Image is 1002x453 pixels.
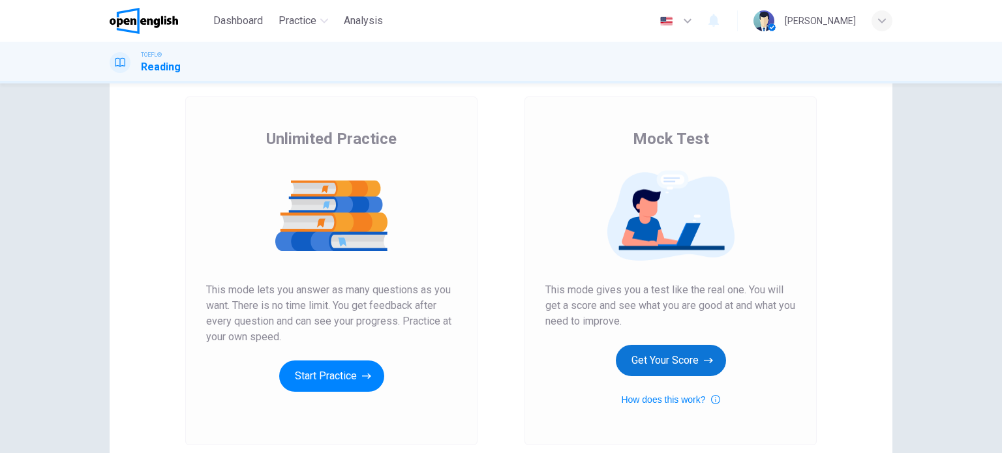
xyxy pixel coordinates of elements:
button: Get Your Score [616,345,726,376]
span: This mode gives you a test like the real one. You will get a score and see what you are good at a... [545,282,796,329]
span: This mode lets you answer as many questions as you want. There is no time limit. You get feedback... [206,282,457,345]
span: Analysis [344,13,383,29]
span: Dashboard [213,13,263,29]
span: TOEFL® [141,50,162,59]
button: Analysis [339,9,388,33]
a: OpenEnglish logo [110,8,208,34]
img: Profile picture [753,10,774,31]
span: Practice [279,13,316,29]
h1: Reading [141,59,181,75]
div: [PERSON_NAME] [785,13,856,29]
span: Mock Test [633,128,709,149]
button: How does this work? [621,392,720,407]
img: OpenEnglish logo [110,8,178,34]
button: Practice [273,9,333,33]
span: Unlimited Practice [266,128,397,149]
button: Dashboard [208,9,268,33]
img: en [658,16,675,26]
button: Start Practice [279,360,384,392]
